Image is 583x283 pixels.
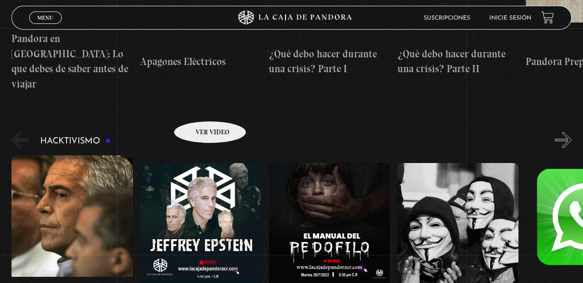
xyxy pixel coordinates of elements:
button: Previous [11,131,28,148]
a: Suscripciones [424,15,470,21]
h4: Pandora en [GEOGRAPHIC_DATA]: Lo que debes de saber antes de viajar [11,31,133,91]
h4: Apagones Eléctricos [140,54,262,69]
h3: Hacktivismo [40,137,110,146]
a: Inicie sesión [489,15,531,21]
a: View your shopping cart [541,11,554,24]
h4: ¿Qué debo hacer durante una crisis? Parte II [397,46,518,76]
button: Next [555,131,572,148]
h4: ¿Qué debo hacer durante una crisis? Parte I [269,46,390,76]
span: Cerrar [34,23,57,30]
span: Menu [37,15,53,21]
